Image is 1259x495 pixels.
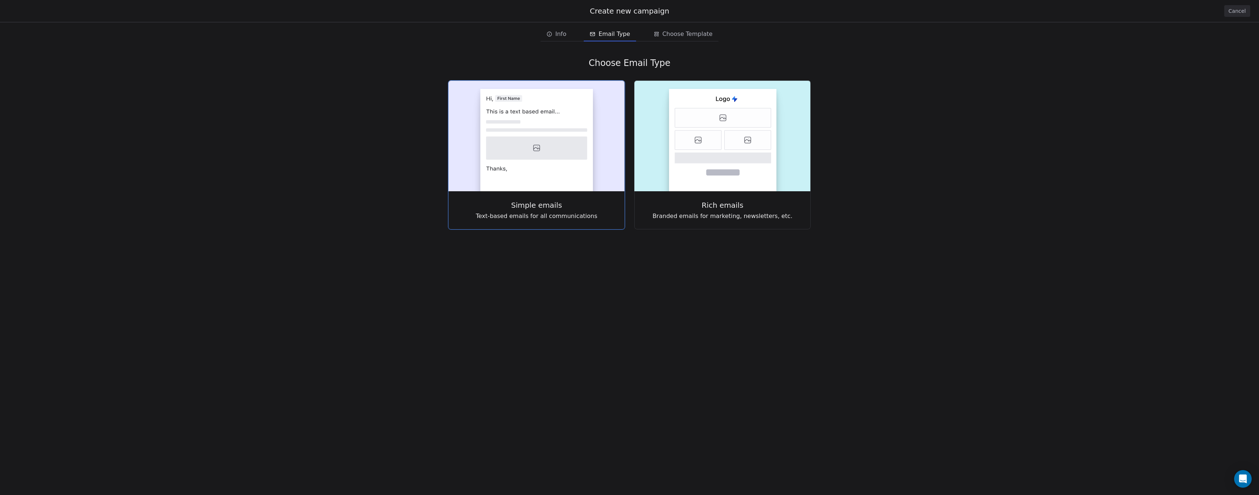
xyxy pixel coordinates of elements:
[1224,5,1250,17] button: Cancel
[662,30,713,38] span: Choose Template
[448,58,811,69] div: Choose Email Type
[555,30,566,38] span: Info
[1234,470,1252,488] div: Open Intercom Messenger
[9,6,1250,16] div: Create new campaign
[511,200,562,210] span: Simple emails
[598,30,630,38] span: Email Type
[476,212,597,221] span: Text-based emails for all communications
[702,200,743,210] span: Rich emails
[541,27,718,41] div: email creation steps
[653,212,792,221] span: Branded emails for marketing, newsletters, etc.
